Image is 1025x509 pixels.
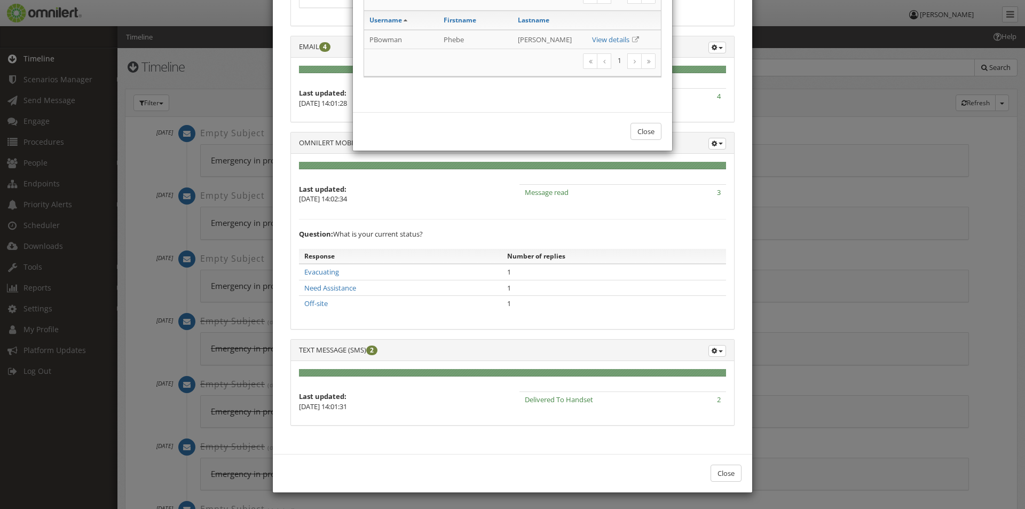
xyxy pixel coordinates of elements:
[597,53,611,69] a: Previous
[630,123,661,140] button: Close
[518,15,549,25] a: Lastname
[364,30,438,49] td: PBowman
[592,35,629,44] a: View details
[583,53,597,69] a: First
[512,30,587,49] td: [PERSON_NAME]
[444,15,476,25] a: Firstname
[611,53,628,68] li: 1
[438,30,512,49] td: Phebe
[369,15,402,25] a: Username
[627,53,642,69] a: Next
[24,7,46,17] span: Help
[641,53,656,69] a: Last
